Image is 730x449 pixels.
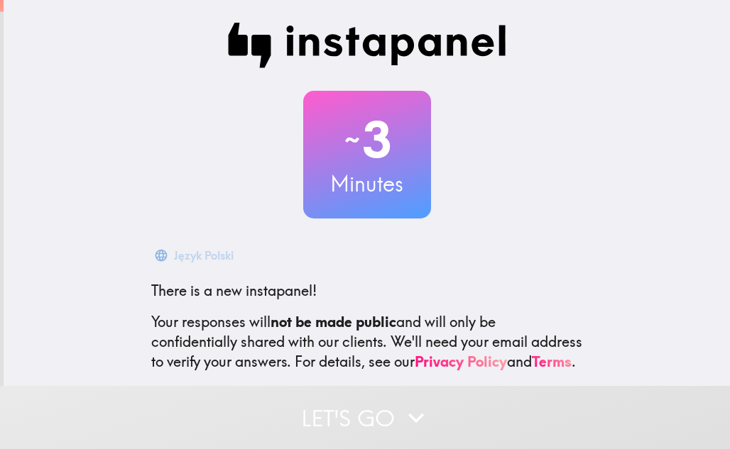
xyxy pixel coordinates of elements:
[228,23,506,68] img: Instapanel
[271,313,396,331] b: not be made public
[303,169,431,199] h3: Minutes
[151,241,239,270] button: Język Polski
[342,118,362,161] span: ~
[151,312,583,372] p: Your responses will and will only be confidentially shared with our clients. We'll need your emai...
[174,245,234,265] div: Język Polski
[151,282,317,299] span: There is a new instapanel!
[415,353,507,370] a: Privacy Policy
[151,383,583,423] p: This invite is exclusively for you, please do not share it. Complete it soon because spots are li...
[303,111,431,169] h2: 3
[532,353,572,370] a: Terms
